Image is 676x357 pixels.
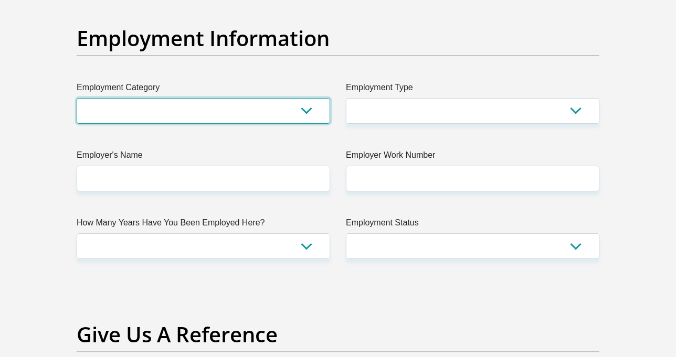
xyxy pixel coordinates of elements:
label: Employment Type [346,81,599,98]
label: Employer's Name [77,149,330,166]
input: Employer's Name [77,166,330,191]
label: Employer Work Number [346,149,599,166]
input: Employer Work Number [346,166,599,191]
h2: Employment Information [77,26,599,51]
h2: Give Us A Reference [77,322,599,347]
label: Employment Status [346,217,599,233]
label: Employment Category [77,81,330,98]
label: How Many Years Have You Been Employed Here? [77,217,330,233]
